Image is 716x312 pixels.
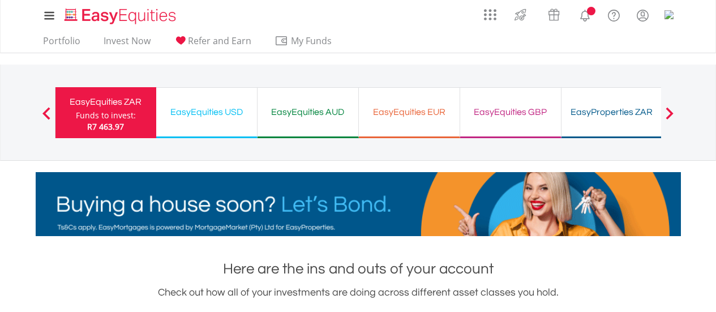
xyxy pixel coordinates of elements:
[264,104,351,120] div: EasyEquities AUD
[658,113,681,124] button: Next
[477,3,504,21] a: AppsGrid
[38,35,85,53] a: Portfolio
[664,10,674,19] img: 20px.png
[62,94,149,110] div: EasyEquities ZAR
[599,3,628,25] a: FAQ's and Support
[467,104,554,120] div: EasyEquities GBP
[62,7,181,25] img: EasyEquities_Logo.png
[35,113,58,124] button: Previous
[60,3,181,25] a: Home page
[76,110,136,121] div: Funds to invest:
[275,33,349,48] span: My Funds
[511,6,530,24] img: thrive-v2.svg
[568,104,655,120] div: EasyProperties ZAR
[99,35,155,53] a: Invest Now
[87,121,124,132] span: R7 463.97
[188,35,251,47] span: Refer and Earn
[544,6,563,24] img: vouchers-v2.svg
[628,3,657,28] a: My Profile
[36,259,681,279] h1: Here are the ins and outs of your account
[36,172,681,236] img: EasyMortage Promotion Banner
[537,3,571,24] a: Vouchers
[571,3,599,25] a: Notifications
[366,104,453,120] div: EasyEquities EUR
[484,8,496,21] img: grid-menu-icon.svg
[169,35,256,53] a: Refer and Earn
[163,104,250,120] div: EasyEquities USD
